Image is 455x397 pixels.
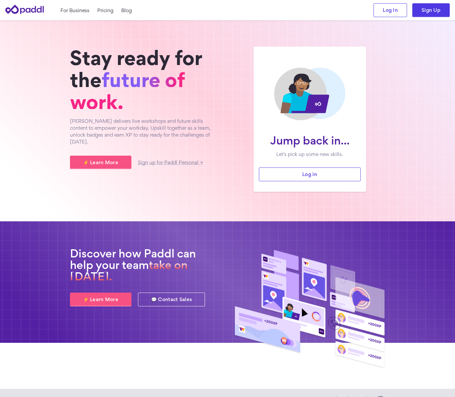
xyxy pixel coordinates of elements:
[121,7,132,14] a: Blog
[70,47,221,113] h1: Stay ready for the
[264,135,355,146] h1: Jump back in...
[70,72,185,109] span: future of work.
[70,118,221,145] p: [PERSON_NAME] delivers live workshops and future skills content to empower your workday. Upskill ...
[412,3,450,17] a: Sign Up
[259,167,361,181] a: Log in
[264,151,355,158] p: Let’s pick up some new skills.
[97,7,113,14] a: Pricing
[70,156,131,169] a: ⚡ Learn More
[70,248,221,282] h2: Discover how Paddl can help your team
[60,7,89,14] a: For Business
[70,293,131,306] a: ⚡ Learn More
[138,161,203,165] a: Sign up for Paddl Personal →
[374,3,407,17] a: Log In
[138,293,205,306] a: 💬 Contact Sales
